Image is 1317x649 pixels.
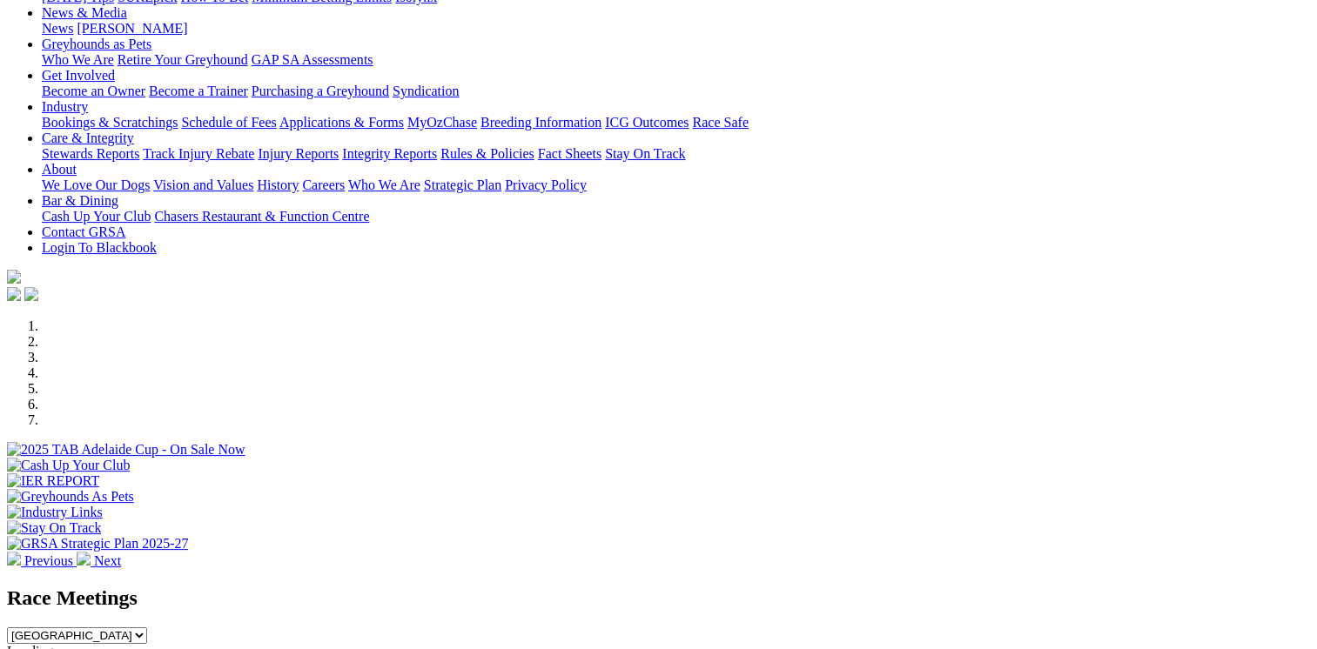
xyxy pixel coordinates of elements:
a: Race Safe [692,115,748,130]
a: Who We Are [42,52,114,67]
a: Syndication [393,84,459,98]
img: Cash Up Your Club [7,458,130,473]
a: Become a Trainer [149,84,248,98]
a: Stewards Reports [42,146,139,161]
img: 2025 TAB Adelaide Cup - On Sale Now [7,442,245,458]
a: Next [77,553,121,568]
a: ICG Outcomes [605,115,689,130]
a: History [257,177,299,192]
a: GAP SA Assessments [252,52,373,67]
a: News [42,21,73,36]
img: logo-grsa-white.png [7,270,21,284]
div: Industry [42,115,1310,130]
h2: Race Meetings [7,586,1310,610]
span: Previous [24,553,73,568]
a: Login To Blackbook [42,240,157,255]
a: Integrity Reports [342,146,437,161]
a: Bar & Dining [42,193,118,208]
a: Strategic Plan [424,177,501,192]
a: Bookings & Scratchings [42,115,178,130]
a: [PERSON_NAME] [77,21,187,36]
div: About [42,177,1310,193]
img: twitter.svg [24,287,38,301]
img: Industry Links [7,505,103,520]
a: Purchasing a Greyhound [252,84,389,98]
a: Vision and Values [153,177,253,192]
a: Chasers Restaurant & Function Centre [154,209,369,224]
div: Get Involved [42,84,1310,99]
a: Industry [42,99,88,114]
a: Get Involved [42,68,115,83]
a: Careers [302,177,345,192]
a: Schedule of Fees [181,115,276,130]
a: Become an Owner [42,84,145,98]
a: Fact Sheets [538,146,601,161]
img: chevron-right-pager-white.svg [77,552,91,565]
img: Stay On Track [7,520,101,536]
img: chevron-left-pager-white.svg [7,552,21,565]
a: Care & Integrity [42,130,134,145]
div: News & Media [42,21,1310,37]
a: Breeding Information [480,115,601,130]
a: Privacy Policy [505,177,587,192]
a: News & Media [42,5,127,20]
span: Next [94,553,121,568]
a: Retire Your Greyhound [118,52,248,67]
a: Contact GRSA [42,224,125,239]
div: Bar & Dining [42,209,1310,224]
a: Injury Reports [258,146,339,161]
a: Stay On Track [605,146,685,161]
a: MyOzChase [407,115,477,130]
a: We Love Our Dogs [42,177,150,192]
img: IER REPORT [7,473,99,489]
img: facebook.svg [7,287,21,301]
a: Applications & Forms [279,115,404,130]
a: Previous [7,553,77,568]
a: About [42,162,77,177]
a: Track Injury Rebate [143,146,254,161]
img: GRSA Strategic Plan 2025-27 [7,536,188,552]
a: Rules & Policies [440,146,534,161]
img: Greyhounds As Pets [7,489,134,505]
a: Who We Are [348,177,420,192]
a: Cash Up Your Club [42,209,151,224]
div: Care & Integrity [42,146,1310,162]
a: Greyhounds as Pets [42,37,151,51]
div: Greyhounds as Pets [42,52,1310,68]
